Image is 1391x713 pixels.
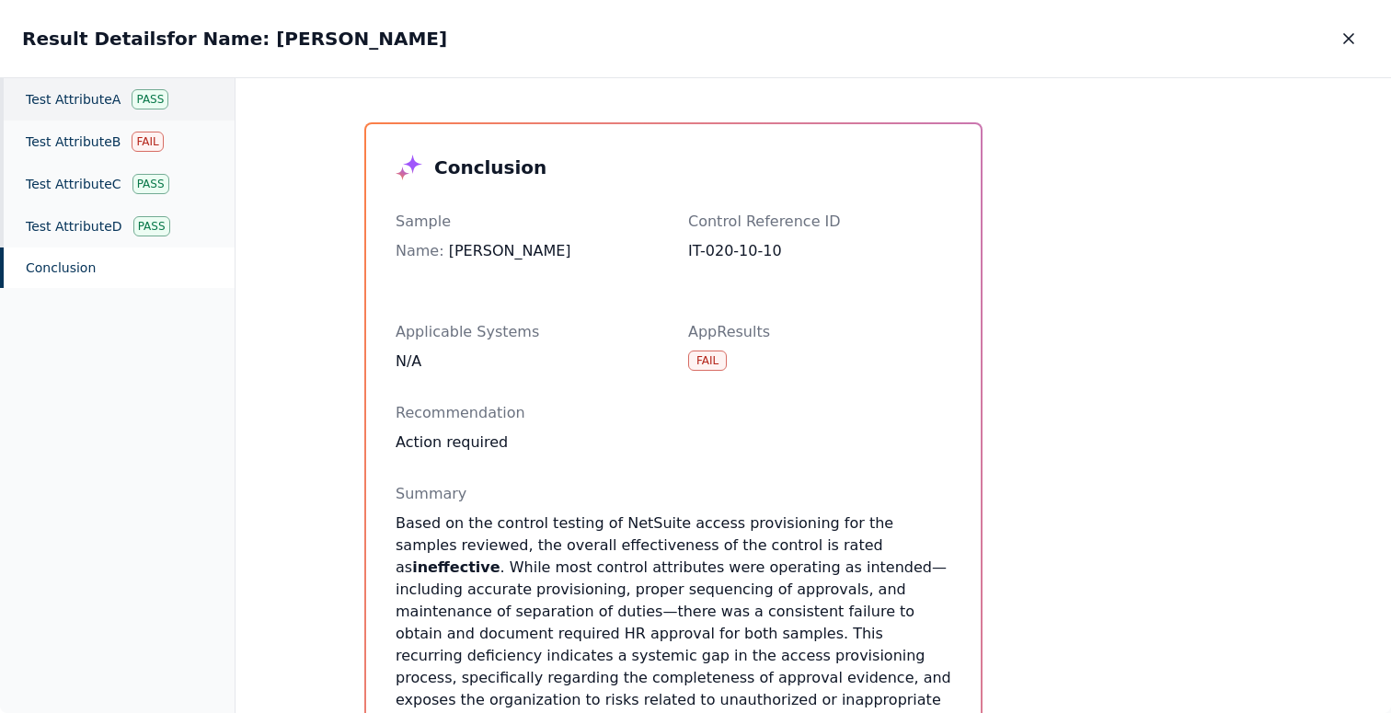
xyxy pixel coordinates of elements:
div: Fail [688,351,727,371]
div: IT-020-10-10 [688,240,951,262]
p: Summary [396,483,951,505]
div: Fail [132,132,163,152]
div: N/A [396,351,659,373]
div: Action required [396,431,951,454]
p: Control Reference ID [688,211,951,233]
p: Sample [396,211,659,233]
p: AppResults [688,321,951,343]
h3: Conclusion [434,155,546,180]
h2: Result Details for Name: [PERSON_NAME] [22,26,447,52]
span: Name : [396,242,444,259]
strong: ineffective [412,558,500,576]
div: Pass [133,216,170,236]
div: Pass [132,89,168,109]
p: Recommendation [396,402,951,424]
div: [PERSON_NAME] [396,240,659,262]
p: Applicable Systems [396,321,659,343]
div: Pass [132,174,169,194]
